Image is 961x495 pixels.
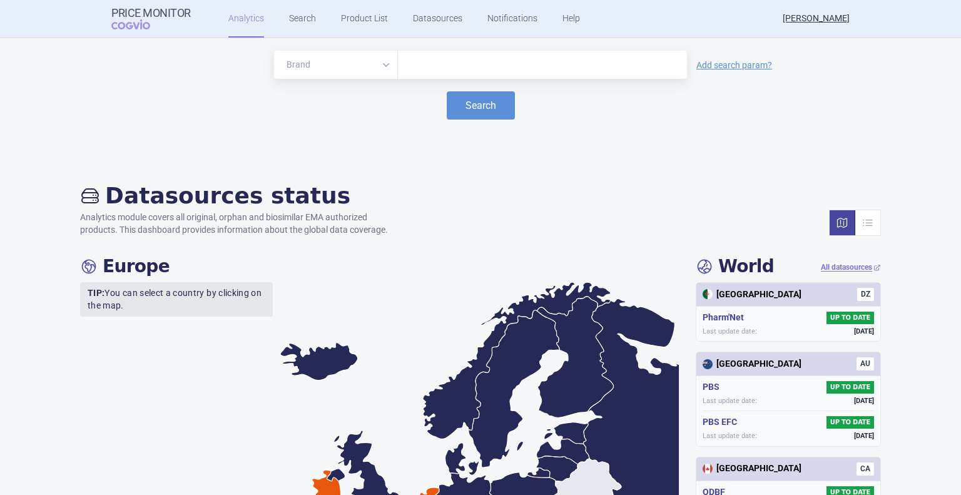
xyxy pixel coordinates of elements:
span: UP TO DATE [826,381,874,394]
img: Algeria [703,289,713,299]
span: [DATE] [854,431,874,441]
h5: PBS EFC [703,416,742,429]
h4: World [696,256,774,277]
a: Price MonitorCOGVIO [111,7,191,31]
strong: TIP: [88,288,104,298]
span: [DATE] [854,396,874,406]
a: All datasources [821,262,881,273]
img: Canada [703,464,713,474]
div: [GEOGRAPHIC_DATA] [703,358,801,370]
span: [DATE] [854,327,874,336]
p: You can select a country by clicking on the map. [80,282,273,317]
img: Australia [703,359,713,369]
span: AU [857,357,874,370]
div: [GEOGRAPHIC_DATA] [703,288,801,301]
h2: Datasources status [80,182,400,209]
a: Add search param? [696,61,772,69]
h4: Europe [80,256,170,277]
span: COGVIO [111,19,168,29]
span: Last update date: [703,396,757,406]
h5: PBS [703,381,725,394]
div: [GEOGRAPHIC_DATA] [703,462,801,475]
span: Last update date: [703,327,757,336]
h5: Pharm'Net [703,312,749,324]
p: Analytics module covers all original, orphan and biosimilar EMA authorized products. This dashboa... [80,212,400,236]
span: DZ [857,288,874,301]
span: UP TO DATE [826,416,874,429]
span: Last update date: [703,431,757,441]
button: Search [447,91,515,120]
strong: Price Monitor [111,7,191,19]
span: CA [857,462,874,476]
span: UP TO DATE [826,312,874,324]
